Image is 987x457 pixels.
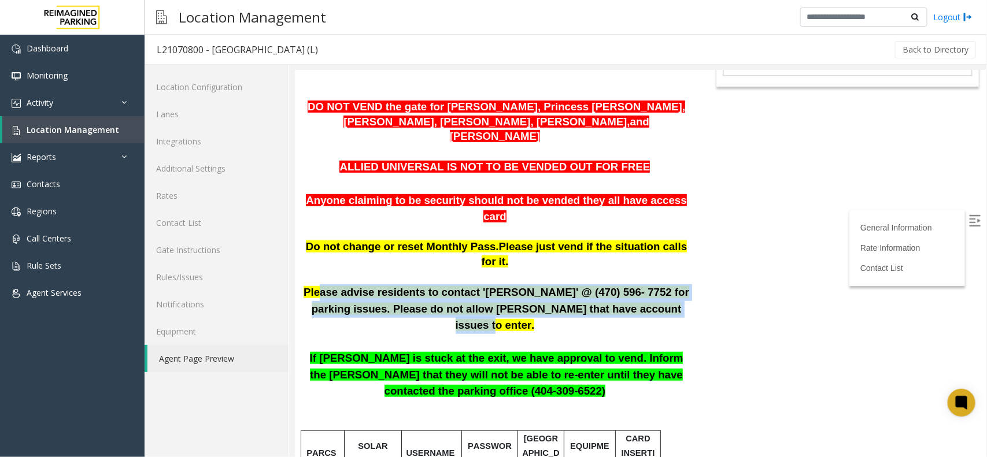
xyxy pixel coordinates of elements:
a: Location Management [2,116,145,143]
span: DO NOT VEND the gate for [PERSON_NAME], Princess [PERSON_NAME], [PERSON_NAME], [PERSON_NAME], [PE... [13,30,390,57]
a: Notifications [145,291,289,318]
span: Reports [27,151,56,162]
a: Gate Instructions [145,236,289,263]
img: 'icon' [12,180,21,190]
span: Contacts [27,179,60,190]
img: logout [963,11,973,23]
span: Do not change or reset Monthly Pass. [11,170,204,182]
span: CARD INSERTION [327,363,360,402]
a: Equipment [145,318,289,345]
img: 'icon' [12,126,21,135]
span: Anyone claiming to be security should not be vended they all have access card [11,124,391,153]
img: 'icon' [12,289,21,298]
span: Dashboard [27,43,68,54]
a: Additional Settings [145,155,289,182]
img: 'icon' [12,153,21,162]
span: Please just vend if the situation calls for it. [187,170,393,197]
a: Rate Information [565,173,626,182]
span: ALLIED UNIVERSAL IS NOT TO BE VENDED OUT FOR FREE [45,90,355,102]
a: Rules/Issues [145,263,289,291]
img: 'icon' [12,99,21,108]
a: Integrations [145,128,289,155]
img: 'icon' [12,207,21,217]
h3: Location Management [173,3,332,31]
span: Rule Sets [27,260,61,271]
button: Back to Directory [895,41,976,58]
span: If [PERSON_NAME] is stuck at the exit, we have approval to vend. Inform the [PERSON_NAME] that th... [15,281,389,326]
img: 'icon' [12,262,21,271]
img: 'icon' [12,72,21,81]
span: PARCS [12,378,41,387]
img: Open/Close Sidebar Menu [674,144,686,156]
span: Agent Services [27,287,82,298]
img: 'icon' [12,44,21,54]
a: Location Configuration [145,73,289,101]
div: L21070800 - [GEOGRAPHIC_DATA] (L) [157,42,318,57]
span: Monitoring [27,70,68,81]
span: EQUIPMENT [275,371,315,395]
a: Lanes [145,101,289,128]
img: 'icon' [12,235,21,244]
a: Logout [933,11,973,23]
span: USERNAME [112,378,160,387]
span: Activity [27,97,53,108]
span: Location Management [27,124,119,135]
span: SOLAR WINDS [63,371,93,395]
a: Agent Page Preview [147,345,289,372]
a: Rates [145,182,289,209]
a: Contact List [565,193,608,202]
span: Please advise residents to contact '[PERSON_NAME]' @ (470) 596- 7752 for parking issues. Please d... [9,216,394,261]
a: Contact List [145,209,289,236]
a: General Information [565,153,637,162]
span: PASSWORD [173,371,217,395]
span: Regions [27,206,57,217]
span: [GEOGRAPHIC_DATA] [227,363,264,402]
span: Call Centers [27,233,71,244]
img: pageIcon [156,3,167,31]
